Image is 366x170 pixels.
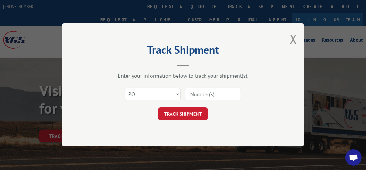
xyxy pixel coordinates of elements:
div: Open chat [345,149,362,166]
button: TRACK SHIPMENT [158,108,208,121]
input: Number(s) [185,88,241,101]
h2: Track Shipment [92,46,274,57]
div: Enter your information below to track your shipment(s). [92,73,274,80]
button: Close modal [290,31,297,47]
